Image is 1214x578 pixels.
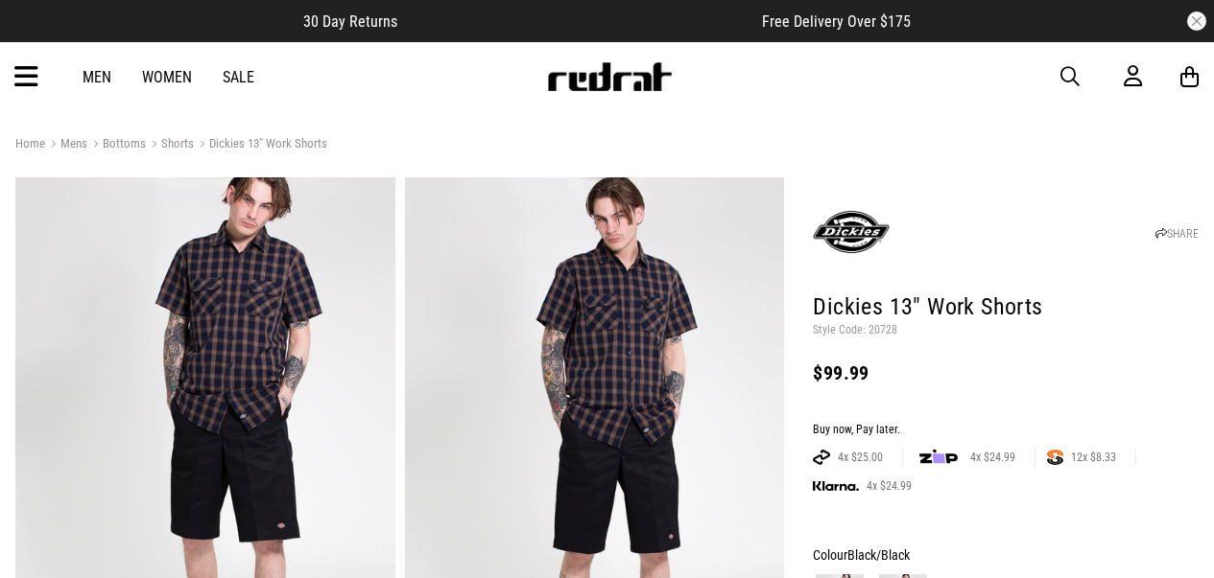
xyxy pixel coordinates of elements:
[303,12,397,31] span: 30 Day Returns
[87,136,146,154] a: Bottoms
[83,68,111,86] a: Men
[813,292,1199,323] h1: Dickies 13" Work Shorts
[813,543,1199,566] div: Colour
[813,323,1199,338] p: Style Code: 20728
[813,450,830,465] img: AFTERPAY
[15,136,45,150] a: Home
[142,68,192,86] a: Women
[546,62,673,91] img: Redrat logo
[813,194,890,270] img: Dickies
[194,136,327,154] a: Dickies 13" Work Shorts
[963,450,1023,465] span: 4x $24.99
[45,136,87,154] a: Mens
[830,450,891,465] span: 4x $25.00
[1063,450,1124,465] span: 12x $8.33
[436,12,724,31] iframe: Customer reviews powered by Trustpilot
[1155,227,1199,241] a: SHARE
[919,448,958,467] img: zip
[813,423,1199,438] div: Buy now, Pay later.
[859,478,919,494] span: 4x $24.99
[847,547,910,563] span: Black/Black
[223,68,254,86] a: Sale
[813,361,1199,384] div: $99.99
[146,136,194,154] a: Shorts
[813,481,859,492] img: KLARNA
[1047,450,1063,465] img: SPLITPAY
[762,12,911,31] span: Free Delivery Over $175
